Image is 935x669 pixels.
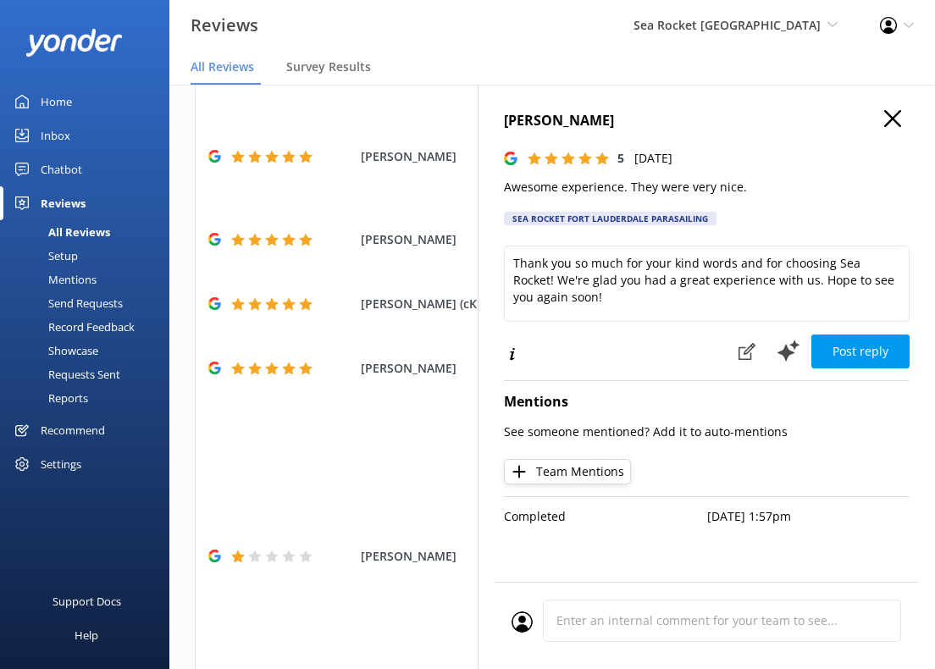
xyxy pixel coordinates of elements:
div: Record Feedback [10,315,135,339]
a: Send Requests [10,291,169,315]
div: Requests Sent [10,362,120,386]
span: [PERSON_NAME] [361,359,522,378]
p: [DATE] 1:57pm [707,507,910,526]
textarea: Thank you so much for your kind words and for choosing Sea Rocket! We're glad you had a great exp... [504,246,910,322]
button: Post reply [811,334,910,368]
a: Showcase [10,339,169,362]
img: yonder-white-logo.png [25,29,123,57]
div: Inbox [41,119,70,152]
div: Chatbot [41,152,82,186]
div: Settings [41,447,81,481]
a: Requests Sent [10,362,169,386]
a: Reports [10,386,169,410]
a: Setup [10,244,169,268]
span: Sea Rocket [GEOGRAPHIC_DATA] [633,17,821,33]
span: All Reviews [191,58,254,75]
a: Mentions [10,268,169,291]
span: [PERSON_NAME] [361,147,522,166]
button: Team Mentions [504,459,631,484]
div: Send Requests [10,291,123,315]
div: Recommend [41,413,105,447]
div: Reviews [41,186,86,220]
div: Mentions [10,268,97,291]
h4: Mentions [504,391,910,413]
span: Survey Results [286,58,371,75]
p: Awesome experience. They were very nice. [504,178,910,196]
img: user_profile.svg [512,611,533,633]
a: All Reviews [10,220,169,244]
p: [DATE] [634,149,672,168]
span: [PERSON_NAME] [361,547,522,566]
span: [PERSON_NAME] [361,230,522,249]
div: Home [41,85,72,119]
div: Support Docs [53,584,121,618]
h3: Reviews [191,12,258,39]
div: Help [75,618,98,652]
button: Close [884,110,901,129]
div: Sea Rocket Fort Lauderdale Parasailing [504,212,716,225]
div: All Reviews [10,220,110,244]
div: Showcase [10,339,98,362]
div: Reports [10,386,88,410]
a: Record Feedback [10,315,169,339]
p: See someone mentioned? Add it to auto-mentions [504,423,910,441]
p: Completed [504,507,707,526]
span: [PERSON_NAME] (cK) [361,295,522,313]
span: 5 [617,150,624,166]
div: Setup [10,244,78,268]
h4: [PERSON_NAME] [504,110,910,132]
